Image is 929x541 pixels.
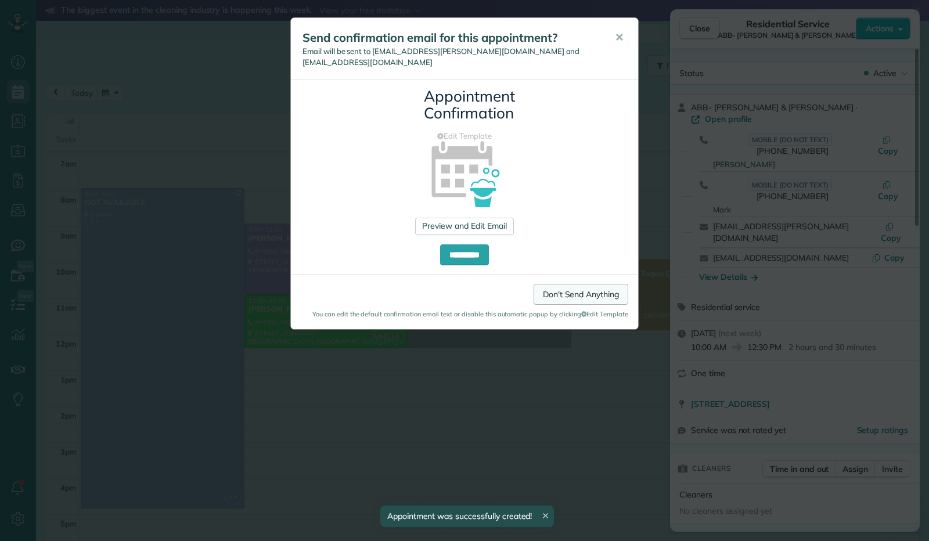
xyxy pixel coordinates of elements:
[303,30,599,46] h5: Send confirmation email for this appointment?
[615,31,624,44] span: ✕
[424,88,505,121] h3: Appointment Confirmation
[380,506,554,527] div: Appointment was successfully created!
[303,46,579,67] span: Email will be sent to [EMAIL_ADDRESS][PERSON_NAME][DOMAIN_NAME] and [EMAIL_ADDRESS][DOMAIN_NAME]
[301,309,628,319] small: You can edit the default confirmation email text or disable this automatic popup by clicking Edit...
[534,284,628,305] a: Don't Send Anything
[300,131,629,142] a: Edit Template
[415,218,513,235] a: Preview and Edit Email
[413,121,517,225] img: appointment_confirmation_icon-141e34405f88b12ade42628e8c248340957700ab75a12ae832a8710e9b578dc5.png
